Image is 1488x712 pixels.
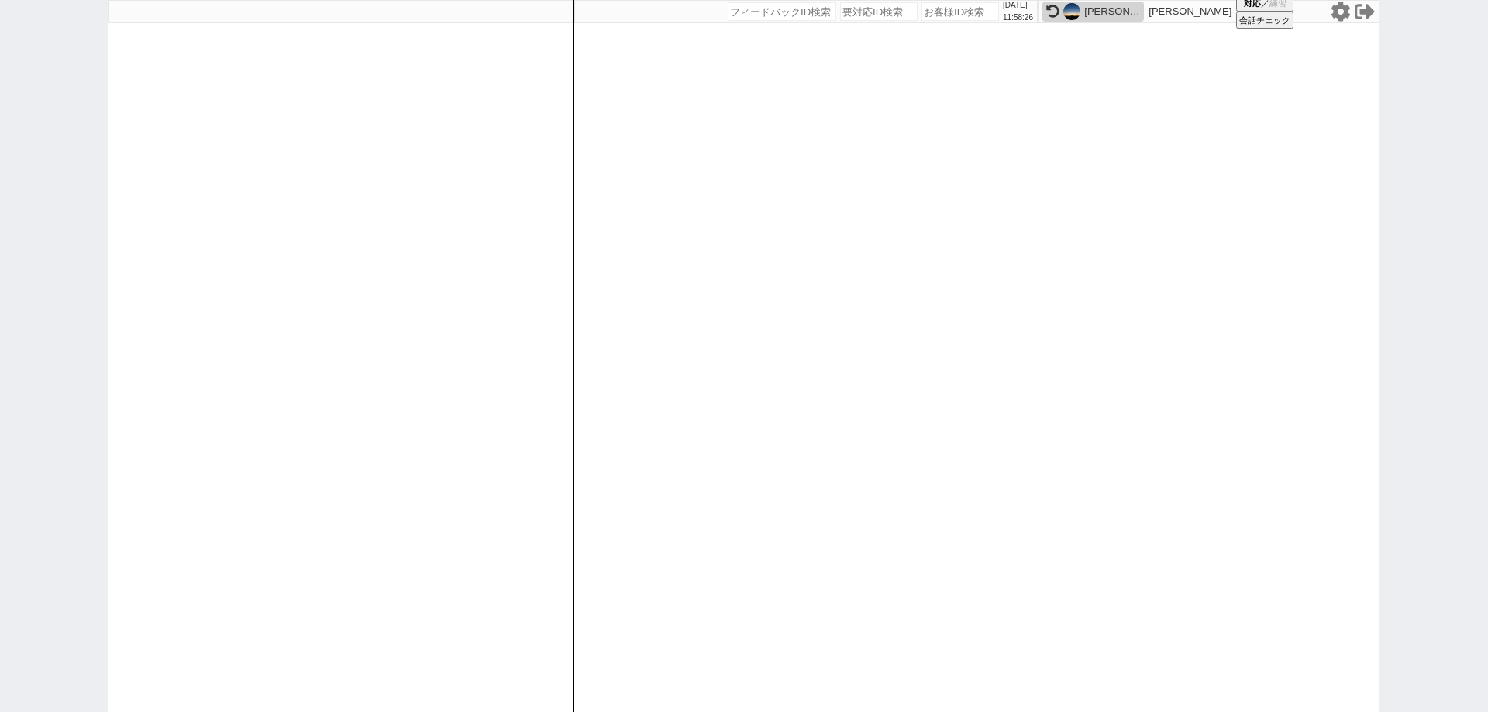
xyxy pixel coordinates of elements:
input: 要対応ID検索 [840,2,918,21]
img: 0hR9OpOfe-DRZiCSeFe3xzaRJZDnxBeFQETjgQcAAMACFXMUJIT2oXJFNbWi9XbkwTTzsQJwIJAXRuGnpwfF_xImU5UyFbPUx... [1063,3,1080,20]
span: 会話チェック [1239,15,1290,26]
input: お客様ID検索 [921,2,999,21]
input: フィードバックID検索 [728,2,836,21]
p: [PERSON_NAME] [1149,5,1231,18]
div: [PERSON_NAME] [1084,5,1140,18]
button: 会話チェック [1236,12,1293,29]
p: 11:58:26 [1003,12,1033,24]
